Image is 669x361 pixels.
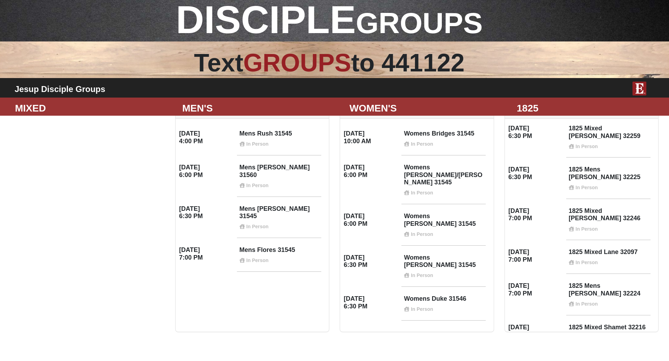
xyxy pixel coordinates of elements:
[508,207,564,222] h4: [DATE] 7:00 PM
[15,171,70,186] h4: [DATE] 6:30 PM
[404,213,483,237] h4: Womens [PERSON_NAME] 31545
[411,231,433,237] strong: In Person
[411,306,433,312] strong: In Person
[78,190,101,195] strong: Childcare
[411,190,433,195] strong: In Person
[508,248,564,263] h4: [DATE] 7:00 PM
[411,272,433,278] strong: In Person
[404,254,483,278] h4: Womens [PERSON_NAME] 31545
[576,301,598,307] strong: In Person
[404,164,483,196] h4: Womens [PERSON_NAME]/[PERSON_NAME] 31545
[569,282,648,307] h4: 1825 Mens [PERSON_NAME] 32224
[246,183,269,188] strong: In Person
[569,324,648,341] h4: 1825 Mixed Shamet 32216
[75,171,154,196] h4: Mixed [PERSON_NAME] 31545
[344,213,399,228] h4: [DATE] 6:00 PM
[569,166,648,190] h4: 1825 Mens [PERSON_NAME] 32225
[243,49,351,77] span: GROUPS
[179,246,234,261] h4: [DATE] 7:00 PM
[356,7,483,39] span: GROUPS
[344,254,399,269] h4: [DATE] 6:30 PM
[344,101,512,116] div: WOMEN'S
[10,101,177,116] div: MIXED
[632,82,646,95] img: E-icon-fireweed-White-TM.png
[177,101,344,116] div: MEN'S
[239,205,319,230] h4: Mens [PERSON_NAME] 31545
[576,226,598,232] strong: In Person
[239,164,319,188] h4: Mens [PERSON_NAME] 31560
[109,190,131,195] strong: In Person
[576,260,598,265] strong: In Person
[246,258,269,263] strong: In Person
[576,185,598,190] strong: In Person
[404,295,483,312] h4: Womens Duke 31546
[246,224,269,229] strong: In Person
[344,295,399,310] h4: [DATE] 6:30 PM
[508,324,564,339] h4: [DATE] 7:00 PM
[569,248,648,266] h4: 1825 Mixed Lane 32097
[569,207,648,232] h4: 1825 Mixed [PERSON_NAME] 32246
[15,84,105,94] b: Jesup Disciple Groups
[179,205,234,220] h4: [DATE] 6:30 PM
[508,282,564,297] h4: [DATE] 7:00 PM
[239,246,319,263] h4: Mens Flores 31545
